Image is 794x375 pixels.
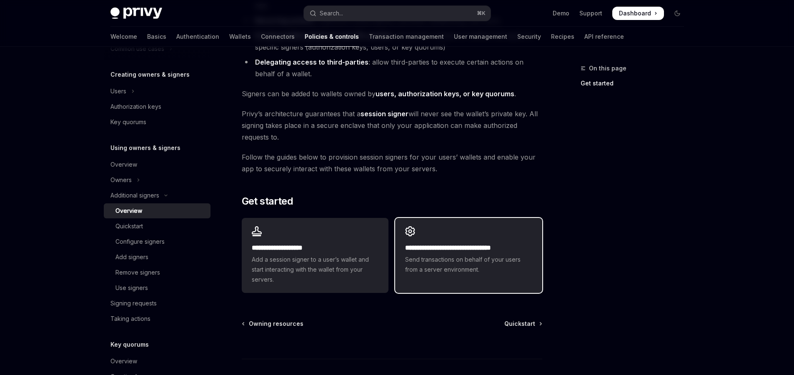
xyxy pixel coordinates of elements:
a: Support [579,9,602,17]
a: Owning resources [243,320,303,328]
a: Basics [147,27,166,47]
h5: Key quorums [110,340,149,350]
div: Authorization keys [110,102,161,112]
div: Overview [115,206,142,216]
a: Transaction management [369,27,444,47]
div: Taking actions [110,314,150,324]
a: Security [517,27,541,47]
button: Toggle dark mode [671,7,684,20]
a: Configure signers [104,234,210,249]
a: Overview [104,203,210,218]
a: Demo [553,9,569,17]
span: Get started [242,195,293,208]
img: dark logo [110,7,162,19]
span: Signers can be added to wallets owned by . [242,88,542,100]
a: Key quorums [104,115,210,130]
div: Overview [110,356,137,366]
button: Toggle Owners section [104,172,210,187]
div: Add signers [115,252,148,262]
a: Dashboard [612,7,664,20]
a: User management [454,27,507,47]
span: Send transactions on behalf of your users from a server environment. [405,255,532,275]
a: **** **** **** *****Add a session signer to a user’s wallet and start interacting with the wallet... [242,218,388,293]
a: Quickstart [104,219,210,234]
span: Dashboard [619,9,651,17]
strong: Delegating access to third-parties [255,58,368,66]
div: Configure signers [115,237,165,247]
a: Signing requests [104,296,210,311]
span: Add a session signer to a user’s wallet and start interacting with the wallet from your servers. [252,255,378,285]
div: Search... [320,8,343,18]
strong: session signer [361,110,408,118]
h5: Creating owners & signers [110,70,190,80]
div: Remove signers [115,267,160,277]
a: Connectors [261,27,295,47]
span: ⌘ K [477,10,486,17]
div: Overview [110,160,137,170]
div: Use signers [115,283,148,293]
a: Authentication [176,27,219,47]
a: Policies & controls [305,27,359,47]
span: Owning resources [249,320,303,328]
a: Authorization keys [104,99,210,114]
a: Get started [581,77,691,90]
button: Open search [304,6,491,21]
a: Wallets [229,27,251,47]
a: Welcome [110,27,137,47]
a: Overview [104,354,210,369]
div: Additional signers [110,190,159,200]
div: Signing requests [110,298,157,308]
span: Follow the guides below to provision session signers for your users’ wallets and enable your app ... [242,151,542,175]
h5: Using owners & signers [110,143,180,153]
button: Toggle Additional signers section [104,188,210,203]
span: Privy’s architecture guarantees that a will never see the wallet’s private key. All signing takes... [242,108,542,143]
a: users, authorization keys, or key quorums [376,90,514,98]
div: Key quorums [110,117,146,127]
a: Recipes [551,27,574,47]
a: Add signers [104,250,210,265]
a: Quickstart [504,320,541,328]
a: Use signers [104,280,210,295]
span: Quickstart [504,320,535,328]
a: Taking actions [104,311,210,326]
button: Toggle Users section [104,84,210,99]
div: Owners [110,175,132,185]
div: Users [110,86,126,96]
li: : allow third-parties to execute certain actions on behalf of a wallet. [242,56,542,80]
a: API reference [584,27,624,47]
a: Overview [104,157,210,172]
a: Remove signers [104,265,210,280]
span: On this page [589,63,626,73]
div: Quickstart [115,221,143,231]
